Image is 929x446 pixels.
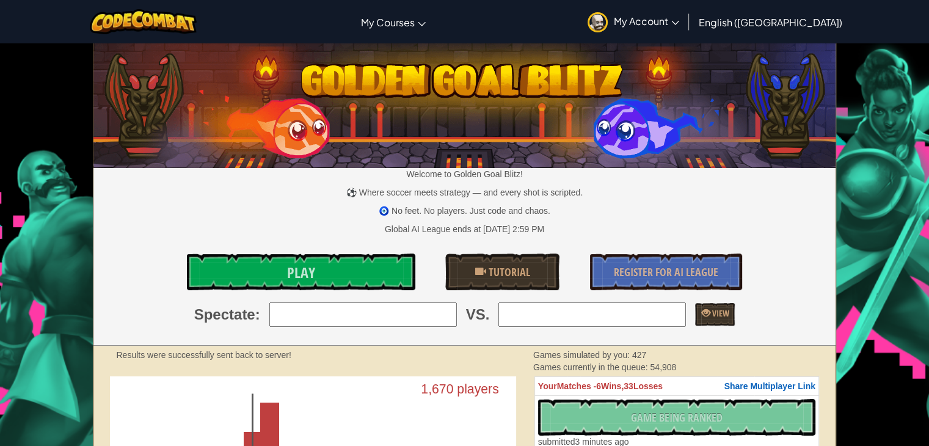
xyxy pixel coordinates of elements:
[581,2,685,41] a: My Account
[614,15,679,27] span: My Account
[650,362,676,372] span: 54,908
[486,265,530,280] span: Tutorial
[116,350,291,360] strong: Results were successfully sent back to server!
[421,382,498,397] text: 1,670 players
[93,38,836,168] img: Golden Goal
[361,16,415,29] span: My Courses
[557,381,597,391] span: Matches -
[534,377,818,396] th: 6 33
[699,16,842,29] span: English ([GEOGRAPHIC_DATA])
[533,362,650,372] span: Games currently in the queue:
[724,381,815,391] span: Share Multiplayer Link
[466,304,490,325] span: VS.
[194,304,255,325] span: Spectate
[590,254,742,290] a: Register for AI League
[93,168,836,180] p: Welcome to Golden Goal Blitz!
[693,5,848,38] a: English ([GEOGRAPHIC_DATA])
[93,205,836,217] p: 🧿 No feet. No players. Just code and chaos.
[614,265,718,280] span: Register for AI League
[710,307,729,319] span: View
[538,381,557,391] span: Your
[601,381,624,391] span: Wins,
[385,223,544,235] div: Global AI League ends at [DATE] 2:59 PM
[255,304,260,325] span: :
[90,9,197,34] img: CodeCombat logo
[445,254,559,290] a: Tutorial
[588,12,608,32] img: avatar
[633,381,663,391] span: Losses
[355,5,432,38] a: My Courses
[632,350,646,360] span: 427
[287,263,315,282] span: Play
[533,350,632,360] span: Games simulated by you:
[93,186,836,199] p: ⚽ Where soccer meets strategy — and every shot is scripted.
